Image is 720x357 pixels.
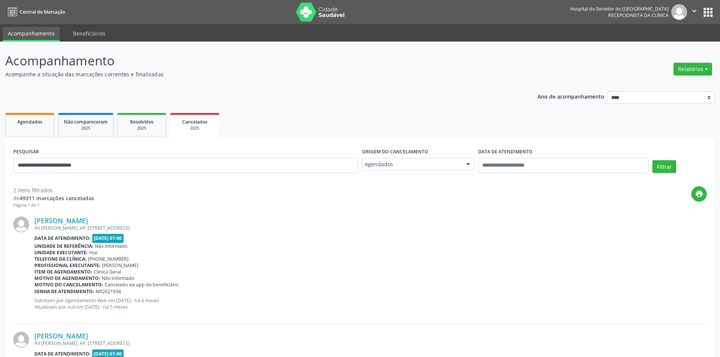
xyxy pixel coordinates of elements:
b: Motivo do cancelamento: [34,281,103,288]
b: Unidade de referência: [34,243,93,249]
p: Ano de acompanhamento [537,91,604,101]
div: de [13,194,94,202]
label: DATA DE ATENDIMENTO [478,146,533,158]
span: M02621934 [96,288,121,295]
span: Cancelado via app do beneficiário [105,281,178,288]
div: Página 1 de 1 [13,202,94,209]
b: Profissional executante: [34,262,101,269]
span: Recepcionista da clínica [608,12,669,19]
button: Filtrar [652,160,676,173]
div: 2025 [64,125,108,131]
label: Origem do cancelamento [362,146,428,158]
p: Acompanhamento [5,51,502,70]
span: [DATE] 07:00 [92,234,124,243]
span: Resolvidos [130,119,153,125]
i: print [695,190,703,198]
span: Cancelados [182,119,207,125]
span: Central de Marcação [20,9,65,15]
button: Relatórios [674,63,712,76]
b: Senha de atendimento: [34,288,94,295]
b: Telefone da clínica: [34,256,87,262]
a: Central de Marcação [5,6,65,18]
div: AV [PERSON_NAME], AP. [STREET_ADDRESS] [34,340,707,346]
img: img [13,216,29,232]
div: 2 itens filtrados [13,186,94,194]
span: Agendados [17,119,42,125]
div: 2025 [123,125,161,131]
span: Não informado [95,243,127,249]
a: [PERSON_NAME] [34,332,88,340]
b: Unidade executante: [34,249,88,256]
span: Clinica Geral [94,269,121,275]
a: Acompanhamento [3,27,60,42]
span: [PHONE_NUMBER] [88,256,129,262]
p: Acompanhe a situação das marcações correntes e finalizadas [5,70,502,78]
div: 2025 [175,125,214,131]
b: Motivo de agendamento: [34,275,100,281]
p: Solicitado por Agendamento Web em [DATE] - há 6 meses Atualizado por null em [DATE] - há 5 meses [34,297,707,310]
img: img [671,4,687,20]
a: [PERSON_NAME] [34,216,88,225]
i:  [690,7,698,15]
div: Hospital do Servidor do [GEOGRAPHIC_DATA] [570,6,669,12]
button: apps [701,6,715,19]
b: Item de agendamento: [34,269,92,275]
a: Beneficiários [68,27,111,40]
div: AV [PERSON_NAME], AP. [STREET_ADDRESS] [34,225,707,231]
span: Não informado [102,275,134,281]
label: PESQUISAR [13,146,39,158]
strong: 49311 marcações canceladas [20,195,94,202]
img: img [13,332,29,348]
b: Data de atendimento: [34,235,91,241]
span: Agendados [365,161,459,168]
span: [PERSON_NAME] [102,262,138,269]
b: Data de atendimento: [34,351,91,357]
button:  [687,4,701,20]
span: Não compareceram [64,119,108,125]
span: Hse [89,249,98,256]
button: print [691,186,707,202]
